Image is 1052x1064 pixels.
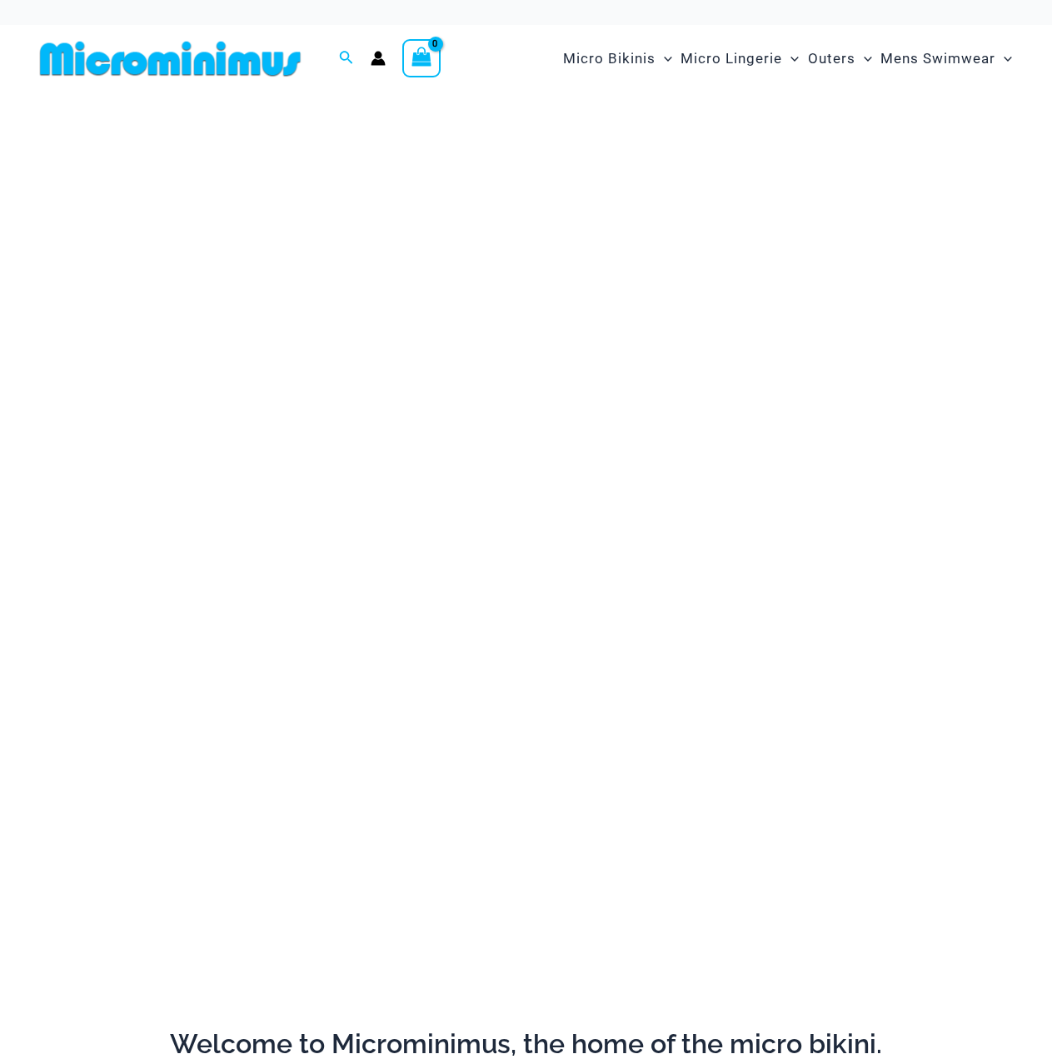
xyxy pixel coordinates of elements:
[995,37,1012,80] span: Menu Toggle
[402,39,441,77] a: View Shopping Cart, empty
[33,40,307,77] img: MM SHOP LOGO FLAT
[46,1027,1006,1062] h2: Welcome to Microminimus, the home of the micro bikini.
[339,48,354,69] a: Search icon link
[559,33,676,84] a: Micro BikinisMenu ToggleMenu Toggle
[556,31,1019,87] nav: Site Navigation
[855,37,872,80] span: Menu Toggle
[371,51,386,66] a: Account icon link
[676,33,803,84] a: Micro LingerieMenu ToggleMenu Toggle
[563,37,656,80] span: Micro Bikinis
[808,37,855,80] span: Outers
[880,37,995,80] span: Mens Swimwear
[876,33,1016,84] a: Mens SwimwearMenu ToggleMenu Toggle
[656,37,672,80] span: Menu Toggle
[681,37,782,80] span: Micro Lingerie
[782,37,799,80] span: Menu Toggle
[804,33,876,84] a: OutersMenu ToggleMenu Toggle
